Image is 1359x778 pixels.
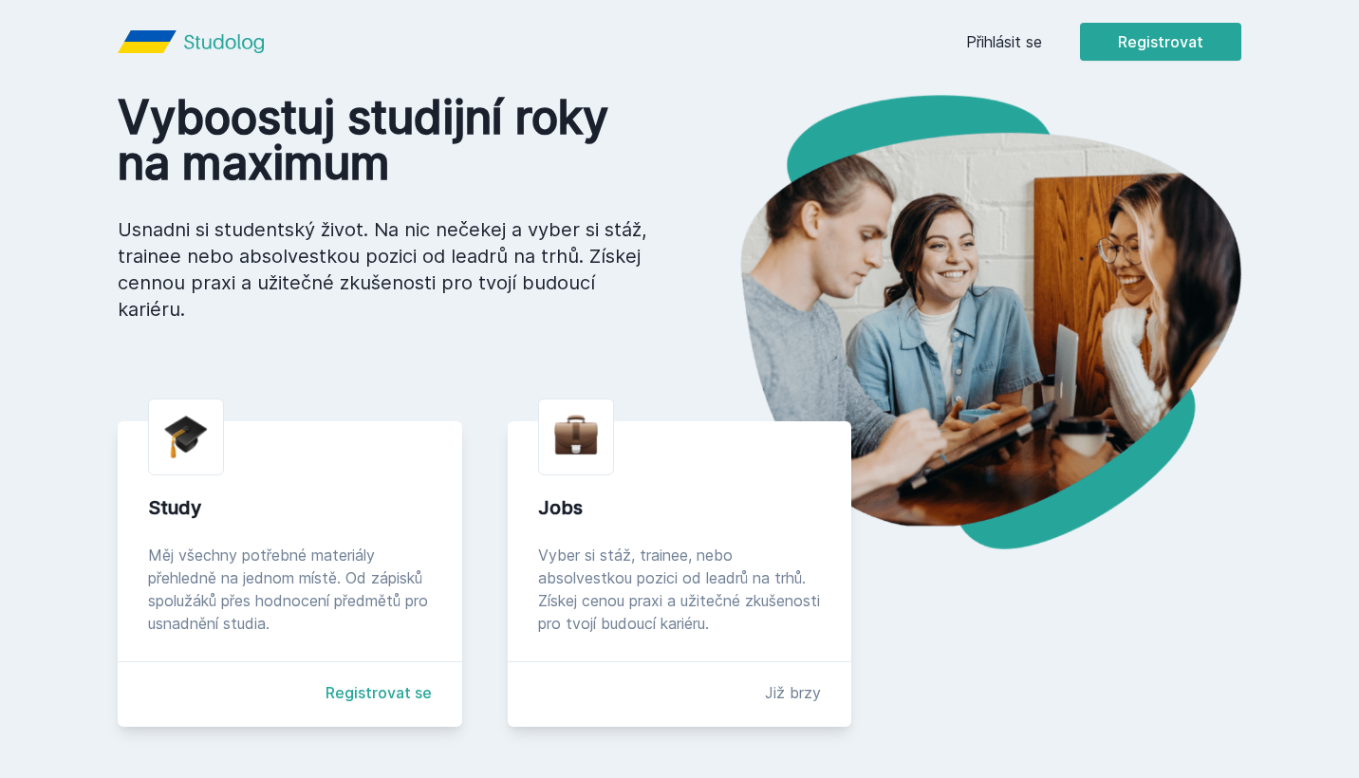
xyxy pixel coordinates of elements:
div: Study [148,494,432,521]
div: Jobs [538,494,822,521]
img: hero.png [679,95,1241,549]
img: graduation-cap.png [164,415,208,459]
a: Registrovat se [326,681,432,704]
div: Již brzy [765,681,821,704]
button: Registrovat [1080,23,1241,61]
div: Vyber si stáž, trainee, nebo absolvestkou pozici od leadrů na trhů. Získej cenou praxi a užitečné... [538,544,822,635]
h1: Vyboostuj studijní roky na maximum [118,95,649,186]
img: briefcase.png [554,411,598,459]
p: Usnadni si studentský život. Na nic nečekej a vyber si stáž, trainee nebo absolvestkou pozici od ... [118,216,649,323]
a: Přihlásit se [966,30,1042,53]
div: Měj všechny potřebné materiály přehledně na jednom místě. Od zápisků spolužáků přes hodnocení pře... [148,544,432,635]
